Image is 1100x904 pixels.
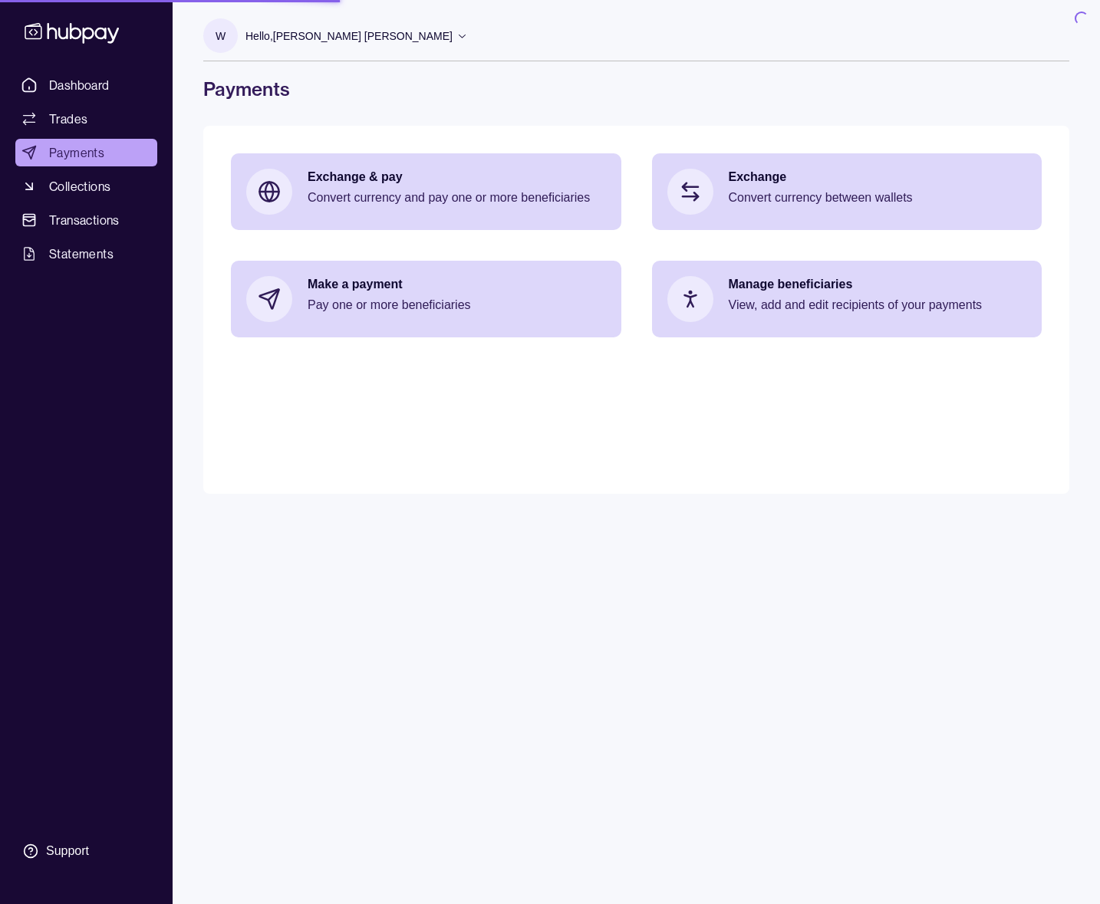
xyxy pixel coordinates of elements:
a: Trades [15,105,157,133]
p: Exchange [729,169,1027,186]
p: View, add and edit recipients of your payments [729,297,1027,314]
span: Payments [49,143,104,162]
p: Manage beneficiaries [729,276,1027,293]
a: Make a paymentPay one or more beneficiaries [231,261,621,337]
a: Exchange & payConvert currency and pay one or more beneficiaries [231,153,621,230]
p: Convert currency between wallets [729,189,1027,206]
span: Dashboard [49,76,110,94]
h1: Payments [203,77,1069,101]
a: Transactions [15,206,157,234]
a: Statements [15,240,157,268]
a: Collections [15,173,157,200]
p: Make a payment [308,276,606,293]
a: Dashboard [15,71,157,99]
p: Convert currency and pay one or more beneficiaries [308,189,606,206]
p: Exchange & pay [308,169,606,186]
span: Transactions [49,211,120,229]
span: Collections [49,177,110,196]
div: Support [46,843,89,860]
p: Hello, [PERSON_NAME] [PERSON_NAME] [245,28,453,44]
span: Statements [49,245,114,263]
span: Trades [49,110,87,128]
a: Payments [15,139,157,166]
p: Pay one or more beneficiaries [308,297,606,314]
p: W [216,28,226,44]
a: Support [15,835,157,867]
a: ExchangeConvert currency between wallets [652,153,1042,230]
a: Manage beneficiariesView, add and edit recipients of your payments [652,261,1042,337]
